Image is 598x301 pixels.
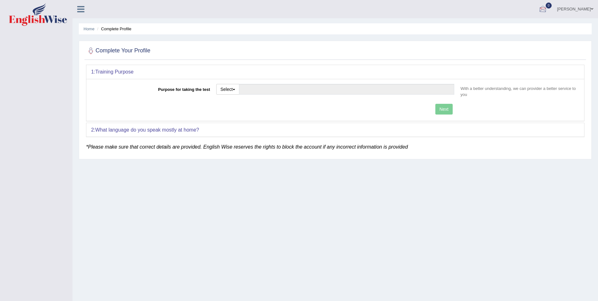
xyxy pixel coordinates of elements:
button: Select [216,84,239,95]
h2: Complete Your Profile [86,46,150,56]
div: 1: [86,65,584,79]
div: 2: [86,123,584,137]
b: What language do you speak mostly at home? [95,127,199,133]
b: Training Purpose [95,69,133,74]
span: 0 [546,3,552,9]
label: Purpose for taking the test [91,84,213,92]
li: Complete Profile [96,26,131,32]
a: Home [84,27,95,31]
p: With a better understanding, we can provider a better service to you [457,86,579,97]
em: *Please make sure that correct details are provided. English Wise reserves the rights to block th... [86,144,408,150]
